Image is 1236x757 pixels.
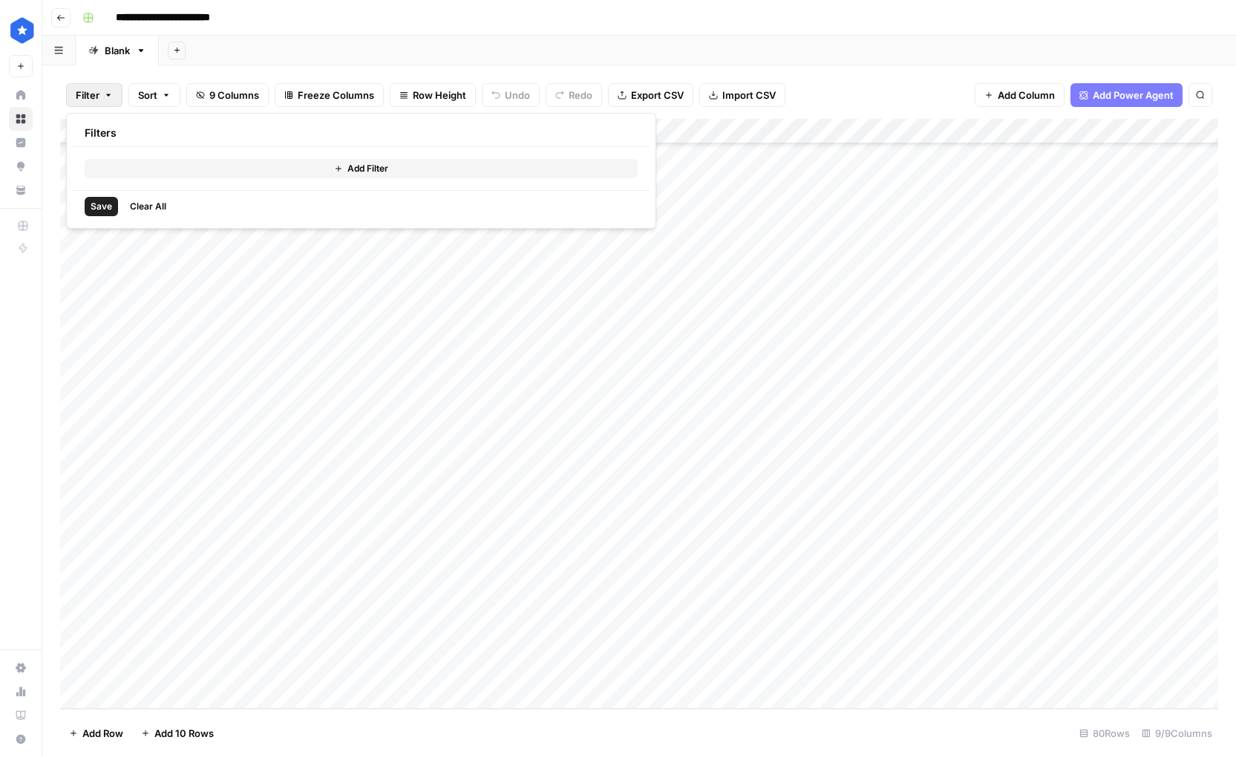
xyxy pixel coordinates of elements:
[73,120,650,147] div: Filters
[608,83,693,107] button: Export CSV
[390,83,476,107] button: Row Height
[998,88,1055,103] span: Add Column
[1070,83,1183,107] button: Add Power Agent
[9,155,33,178] a: Opportunities
[9,680,33,704] a: Usage
[76,88,99,103] span: Filter
[9,704,33,727] a: Learning Hub
[128,83,180,107] button: Sort
[631,88,684,103] span: Export CSV
[722,88,776,103] span: Import CSV
[9,12,33,49] button: Workspace: ConsumerAffairs
[66,113,656,229] div: Filter
[85,197,118,216] button: Save
[9,83,33,107] a: Home
[209,88,259,103] span: 9 Columns
[85,159,638,178] button: Add Filter
[82,726,123,741] span: Add Row
[105,43,130,58] div: Blank
[91,200,112,213] span: Save
[1073,721,1136,745] div: 80 Rows
[132,721,223,745] button: Add 10 Rows
[699,83,785,107] button: Import CSV
[66,83,122,107] button: Filter
[298,88,374,103] span: Freeze Columns
[130,200,166,213] span: Clear All
[186,83,269,107] button: 9 Columns
[1093,88,1174,103] span: Add Power Agent
[9,17,36,44] img: ConsumerAffairs Logo
[1136,721,1218,745] div: 9/9 Columns
[154,726,214,741] span: Add 10 Rows
[9,656,33,680] a: Settings
[9,727,33,751] button: Help + Support
[9,107,33,131] a: Browse
[413,88,466,103] span: Row Height
[9,178,33,202] a: Your Data
[9,131,33,155] a: Insights
[60,721,132,745] button: Add Row
[482,83,540,107] button: Undo
[505,88,530,103] span: Undo
[275,83,384,107] button: Freeze Columns
[546,83,602,107] button: Redo
[76,36,159,65] a: Blank
[347,162,388,175] span: Add Filter
[569,88,592,103] span: Redo
[975,83,1065,107] button: Add Column
[138,88,157,103] span: Sort
[124,197,172,216] button: Clear All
